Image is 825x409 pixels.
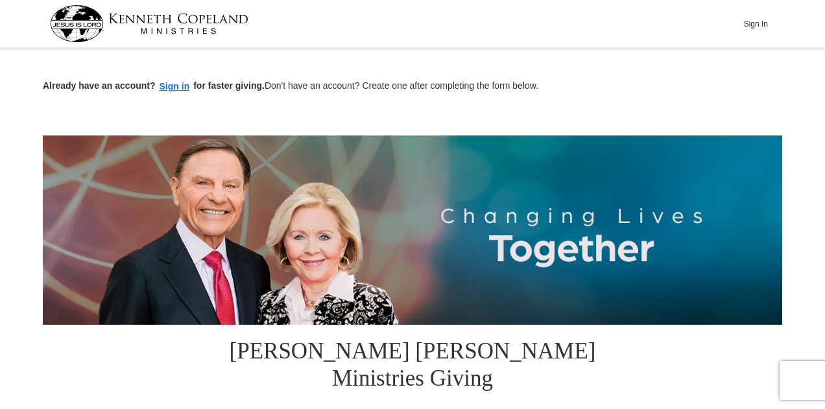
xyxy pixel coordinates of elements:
[50,5,248,42] img: kcm-header-logo.svg
[736,14,775,34] button: Sign In
[43,80,265,91] strong: Already have an account? for faster giving.
[156,79,194,94] button: Sign in
[202,325,623,408] h1: [PERSON_NAME] [PERSON_NAME] Ministries Giving
[43,79,782,94] p: Don't have an account? Create one after completing the form below.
